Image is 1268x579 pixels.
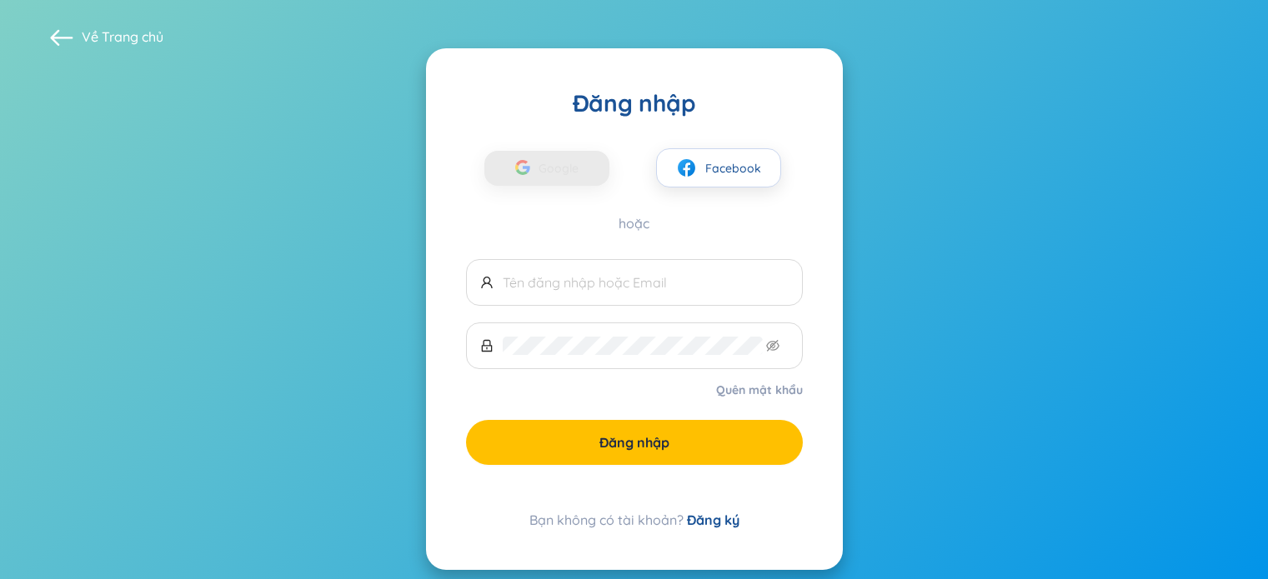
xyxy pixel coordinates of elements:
button: Google [484,151,609,186]
span: lock [480,339,494,352]
a: Quên mật khẩu [716,382,803,398]
span: Về [82,27,163,46]
span: user [480,276,494,289]
div: Đăng nhập [466,88,803,118]
span: eye-invisible [766,339,779,352]
button: facebookFacebook [656,148,781,187]
img: facebook [676,157,697,178]
span: Facebook [705,159,761,177]
span: Google [539,151,587,186]
div: hoặc [466,214,803,232]
input: Tên đăng nhập hoặc Email [503,273,789,292]
a: Trang chủ [102,28,163,45]
span: Đăng nhập [599,433,669,452]
button: Đăng nhập [466,420,803,465]
div: Bạn không có tài khoản? [466,510,803,530]
a: Đăng ký [687,512,739,528]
